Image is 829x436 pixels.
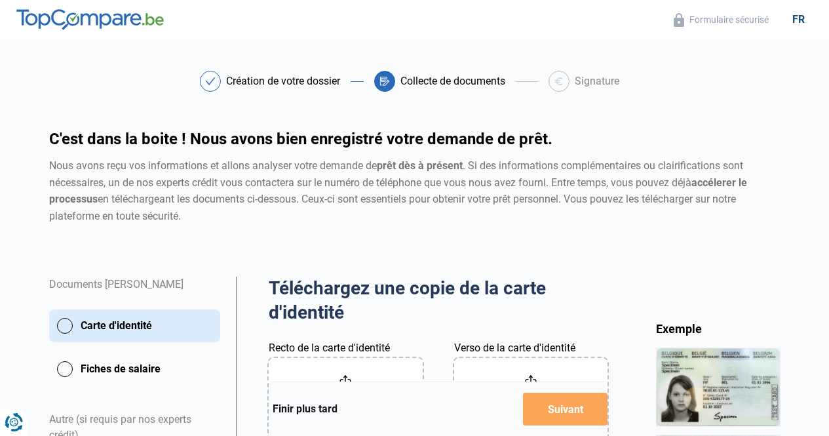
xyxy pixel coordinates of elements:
[49,157,781,224] div: Nous avons reçu vos informations et allons analyser votre demande de . Si des informations complé...
[454,340,575,356] label: Verso de la carte d'identité
[575,76,619,87] div: Signature
[269,340,390,356] label: Recto de la carte d'identité
[523,393,607,426] button: Suivant
[377,159,463,172] strong: prêt dès à présent
[49,131,781,147] h1: C'est dans la boite ! Nous avons bien enregistré votre demande de prêt.
[269,277,608,325] h2: Téléchargez une copie de la carte d'identité
[670,12,773,28] button: Formulaire sécurisé
[49,309,220,342] button: Carte d'identité
[49,277,220,309] div: Documents [PERSON_NAME]
[400,76,505,87] div: Collecte de documents
[16,9,164,30] img: TopCompare.be
[269,401,341,418] button: Finir plus tard
[49,353,220,386] button: Fiches de salaire
[784,13,813,26] div: fr
[226,76,340,87] div: Création de votre dossier
[656,321,781,336] div: Exemple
